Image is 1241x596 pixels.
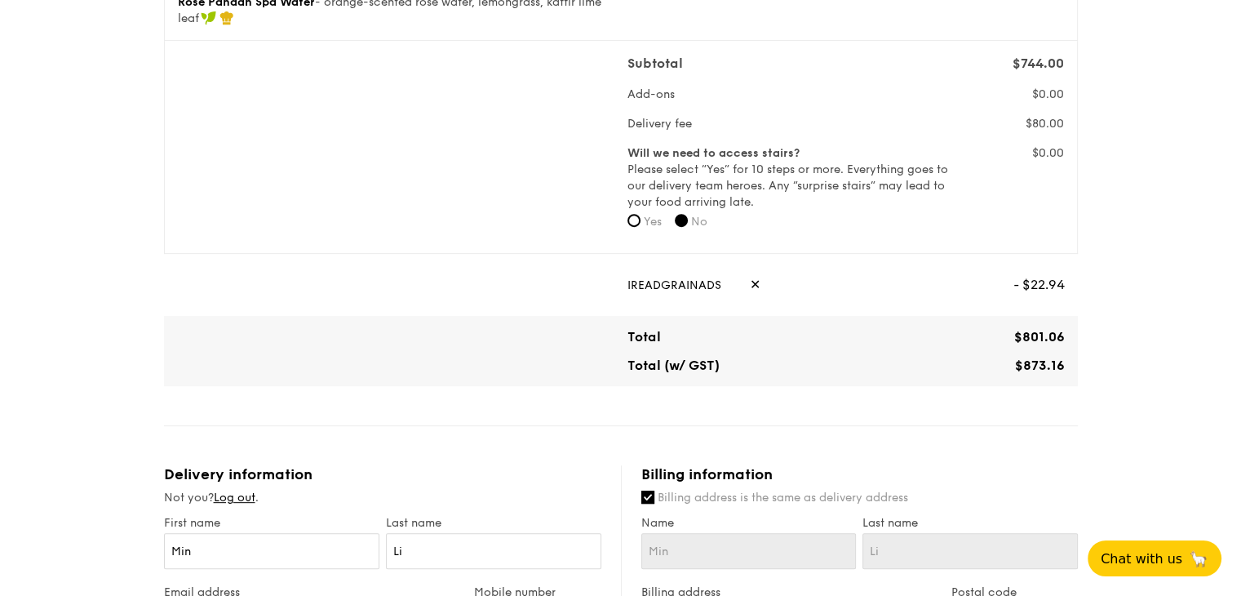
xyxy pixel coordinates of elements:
label: First name [164,516,379,530]
span: $873.16 [1015,358,1065,373]
div: Not you? . [164,490,601,506]
button: Chat with us🦙 [1088,540,1221,576]
span: Yes [644,215,662,229]
label: Last name [862,516,1078,530]
input: Yes [627,214,640,227]
span: Total (w/ GST) [627,358,720,373]
label: Last name [386,516,601,530]
span: Total [627,329,661,345]
span: ✕ [750,267,760,303]
img: icon-vegan.f8ff3823.svg [201,11,217,25]
span: Delivery fee [627,117,692,131]
img: icon-chef-hat.a58ddaea.svg [219,11,234,25]
span: Subtotal [627,56,683,71]
span: $0.00 [1032,146,1064,160]
span: - $22.94 [1013,267,1065,303]
span: Add-ons [627,87,675,101]
span: $744.00 [1013,56,1064,71]
span: Chat with us [1101,551,1182,567]
label: Please select “Yes” for 10 steps or more. Everything goes to our delivery team heroes. Any “surpr... [627,145,951,211]
input: No [675,214,688,227]
span: $80.00 [1026,117,1064,131]
span: 🦙 [1189,549,1208,568]
span: $801.06 [1014,329,1065,345]
span: Billing information [641,465,773,483]
a: Log out [214,491,255,505]
span: Billing address is the same as delivery address [658,491,908,505]
span: No [691,215,707,229]
b: Will we need to access stairs? [627,146,800,160]
input: Billing address is the same as delivery address [641,491,654,504]
span: $0.00 [1032,87,1064,101]
span: Delivery information [164,465,312,483]
label: Name [641,516,857,530]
